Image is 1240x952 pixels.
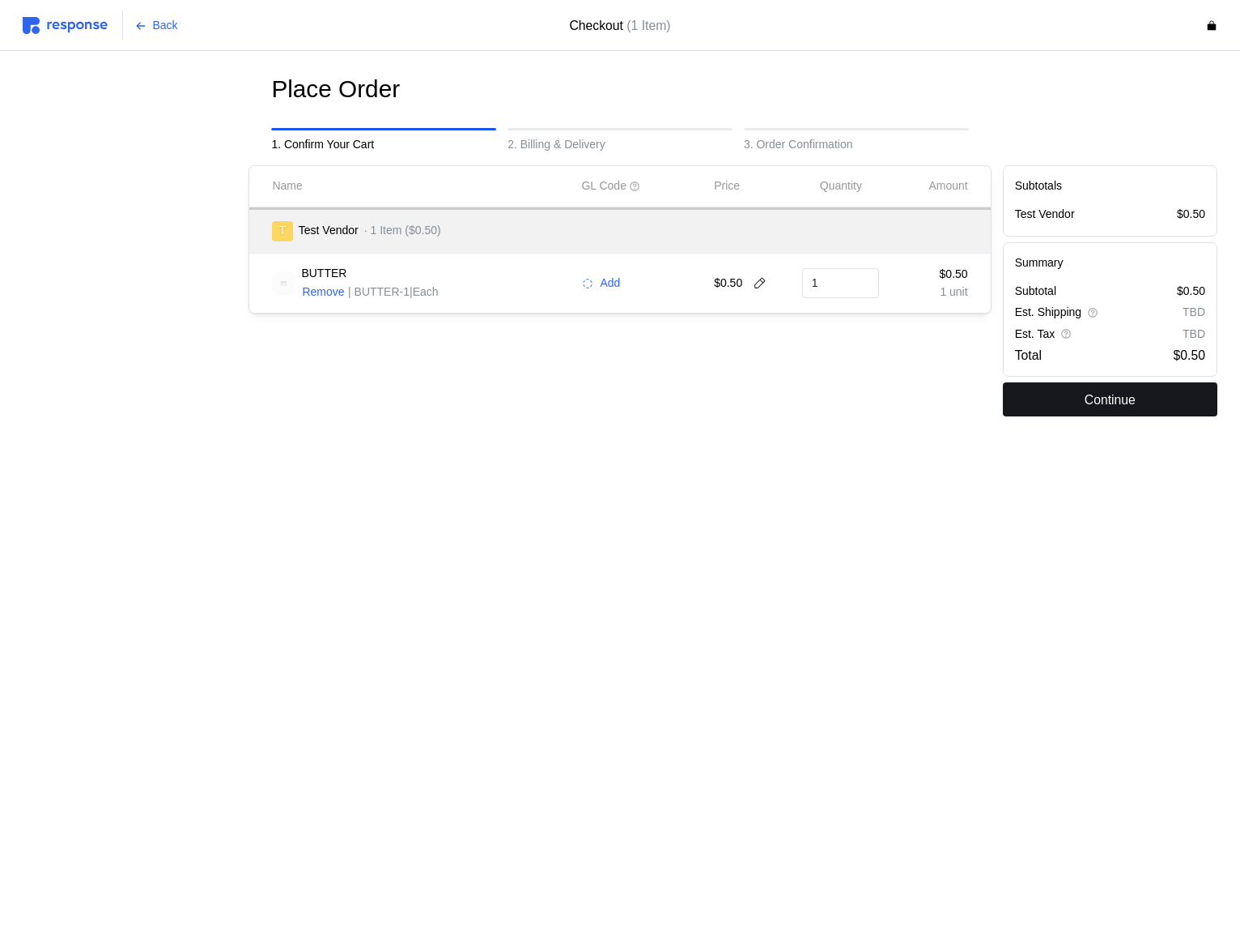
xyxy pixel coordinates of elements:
p: 1 unit [890,284,967,301]
h4: Checkout [569,15,670,36]
button: Remove [301,283,345,302]
p: T [279,222,287,240]
p: TBD [1183,304,1205,322]
p: $0.50 [1177,283,1205,301]
p: TBD [1183,326,1205,344]
p: Remove [302,284,344,301]
p: Price [714,177,740,195]
p: Subtotal [1015,283,1056,301]
span: (1 Item) [626,19,670,32]
p: · 1 Item ($0.50) [364,222,441,240]
p: $0.50 [890,266,967,284]
span: | BUTTER-1 [348,285,410,298]
img: svg%3e [23,17,108,34]
p: Test Vendor [299,222,359,240]
p: $0.50 [714,275,742,292]
p: 2. Billing & Delivery [507,136,733,154]
button: Add [581,274,621,293]
p: Quantity [820,177,862,195]
span: | Each [410,285,439,298]
p: Name [272,177,302,195]
p: GL Code [581,177,626,195]
p: 3. Order Confirmation [744,136,969,154]
button: Back [125,11,187,41]
p: Est. Tax [1015,326,1055,344]
p: 1. Confirm Your Cart [271,136,496,154]
h1: Place Order [271,74,400,105]
button: Continue [1003,382,1217,416]
p: Est. Shipping [1015,304,1082,322]
p: Add [600,275,620,292]
h5: Subtotals [1015,177,1205,194]
p: $0.50 [1174,345,1205,365]
p: Total [1015,345,1042,365]
p: Back [153,17,178,35]
h5: Summary [1015,254,1205,271]
p: $0.50 [1177,206,1205,224]
p: BUTTER [301,265,346,283]
p: Continue [1085,390,1136,410]
p: Amount [928,177,967,195]
img: svg%3e [272,271,295,295]
p: Test Vendor [1015,206,1075,224]
input: Qty [812,269,870,298]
